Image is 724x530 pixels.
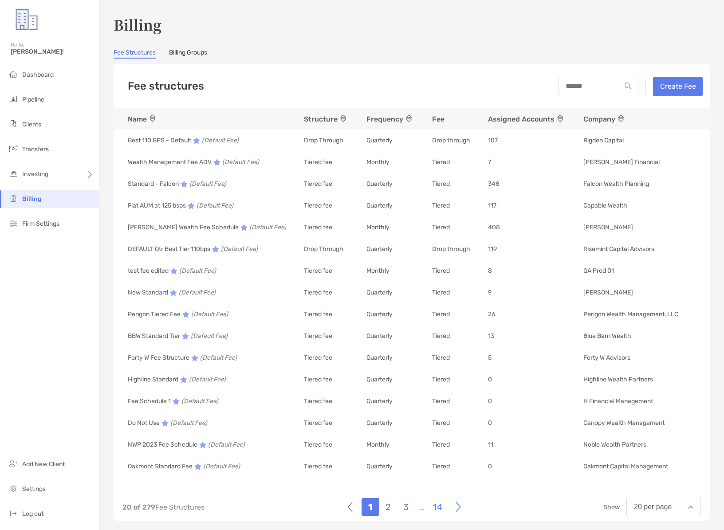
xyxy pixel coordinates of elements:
[304,288,332,297] span: Tiered fee
[366,158,390,166] span: Monthly
[406,114,412,122] img: sort icon
[583,332,631,340] span: Blue Barn Wealth
[432,114,445,123] span: Fee
[193,137,200,144] img: Default Fee Structure
[188,202,195,209] img: Default Fee Structure
[366,136,393,145] span: Quarterly
[488,310,495,318] span: 26
[626,497,701,517] button: 20 per page
[128,178,226,189] p: Standard - Falcon
[304,462,332,471] span: Tiered fee
[128,114,158,123] span: Name
[625,82,631,89] img: input icon
[488,397,492,405] span: 0
[128,135,239,146] p: Best 110 BPS - Default
[22,220,59,228] span: Firm Settings
[222,157,259,168] i: (Default Fee)
[189,178,226,189] i: (Default Fee)
[488,440,493,449] span: 11
[240,224,248,231] img: Default Fee Structure
[557,114,563,122] img: sort icon
[583,310,678,318] span: Perigon Wealth Management, LLC
[583,288,633,297] span: [PERSON_NAME]
[347,498,353,516] img: left-arrow
[150,114,155,122] img: sort icon
[366,332,393,340] span: Quarterly
[170,289,177,296] img: Default Fee Structure
[304,397,332,405] span: Tiered fee
[191,330,228,342] i: (Default Fee)
[212,246,219,253] img: Default Fee Structure
[304,375,332,384] span: Tiered fee
[488,114,566,123] span: Assigned Accounts
[179,287,216,298] i: (Default Fee)
[304,440,332,449] span: Tiered fee
[366,419,393,427] span: Quarterly
[11,48,94,55] span: [PERSON_NAME]!
[304,332,332,340] span: Tiered fee
[583,136,624,145] span: Rigden Capital
[366,397,393,405] span: Quarterly
[304,136,343,145] span: Drop Through
[221,243,258,255] i: (Default Fee)
[419,503,425,511] div: ...
[8,508,19,518] img: logout icon
[304,419,332,427] span: Tiered fee
[488,375,492,384] span: 0
[583,375,653,384] span: Highline Wealth Partners
[366,375,393,384] span: Quarterly
[634,503,672,511] div: 20 per page
[22,195,42,203] span: Billing
[22,510,43,518] span: Log out
[22,170,48,178] span: Investing
[114,14,710,35] h3: Billing
[304,180,332,188] span: Tiered fee
[432,353,450,362] span: Tiered
[22,121,41,128] span: Clients
[128,352,237,363] p: Forty W Fee Structure
[366,267,390,275] span: Monthly
[432,136,470,145] span: Drop through
[304,201,332,210] span: Tiered fee
[583,462,668,471] span: Oakmont Capital Management
[128,396,218,407] p: Fee Schedule 1
[128,222,286,233] p: [PERSON_NAME] Wealth Fee Schedule
[22,71,54,79] span: Dashboard
[366,245,393,253] span: Quarterly
[432,288,450,297] span: Tiered
[432,180,450,188] span: Tiered
[432,245,470,253] span: Drop through
[179,265,216,276] i: (Default Fee)
[191,309,228,320] i: (Default Fee)
[583,180,649,188] span: Falcon Wealth Planning
[488,201,496,210] span: 117
[128,417,207,428] p: Do Not Use
[432,462,450,471] span: Tiered
[122,503,155,511] span: 20 of 279
[583,158,660,166] span: [PERSON_NAME] Financial
[11,4,43,35] img: Zoe Logo
[170,267,177,275] img: Default Fee Structure
[488,158,491,166] span: 7
[170,417,207,428] i: (Default Fee)
[128,374,226,385] p: Highline Standard
[366,310,393,318] span: Quarterly
[488,288,492,297] span: 9
[583,440,646,449] span: Noble Wealth Partners
[366,288,393,297] span: Quarterly
[603,503,620,511] span: Show
[432,201,450,210] span: Tiered
[128,309,228,320] p: Perigon Tiered Fee
[304,353,332,362] span: Tiered fee
[200,352,237,363] i: (Default Fee)
[432,158,450,166] span: Tiered
[128,265,216,276] p: test fee edited
[488,353,492,362] span: 5
[583,419,665,427] span: Canopy Wealth Management
[366,114,414,123] span: Frequency
[189,374,226,385] i: (Default Fee)
[8,218,19,228] img: firm-settings icon
[199,441,206,448] img: Default Fee Structure
[583,114,626,123] span: Company
[379,498,397,516] div: 2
